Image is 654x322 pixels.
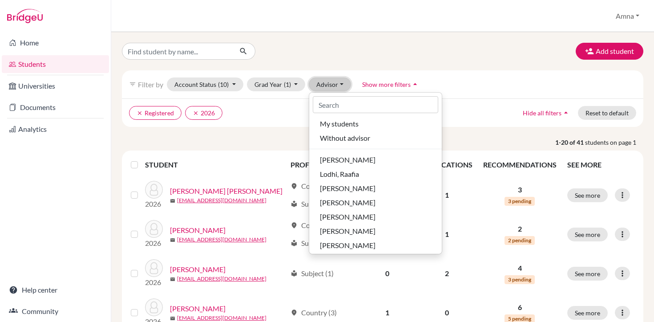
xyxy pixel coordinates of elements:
div: Subject (3) [291,199,334,209]
i: arrow_drop_up [561,108,570,117]
td: 2 [416,254,478,293]
td: 0 [358,254,416,293]
button: See more [567,228,608,241]
button: Advisor [309,77,351,91]
p: 2026 [145,238,163,249]
span: mail [170,237,175,243]
span: My students [320,118,359,129]
a: [EMAIL_ADDRESS][DOMAIN_NAME] [177,314,266,322]
span: mail [170,277,175,282]
div: Subject (2) [291,238,334,249]
th: RECOMMENDATIONS [478,154,562,175]
button: Amna [612,8,643,24]
button: Add student [576,43,643,60]
span: Filter by [138,80,163,89]
a: [EMAIL_ADDRESS][DOMAIN_NAME] [177,196,266,204]
input: Find student by name... [122,43,232,60]
button: [PERSON_NAME] [309,181,442,196]
span: location_on [291,222,298,229]
div: Advisor [309,92,442,254]
button: Grad Year(1) [247,77,306,91]
button: clear2026 [185,106,222,120]
span: location_on [291,309,298,316]
a: Community [2,302,109,320]
button: clearRegistered [129,106,182,120]
td: 1 [416,175,478,215]
span: local_library [291,200,298,208]
button: [PERSON_NAME] [309,196,442,210]
a: [PERSON_NAME] [170,264,226,275]
button: [PERSON_NAME] [309,224,442,238]
button: See more [567,306,608,320]
a: [PERSON_NAME] [170,225,226,236]
span: mail [170,198,175,204]
span: [PERSON_NAME] [320,226,375,236]
div: Country (5) [291,181,337,192]
p: 2026 [145,199,163,209]
img: Arif, Adam [145,259,163,277]
span: (10) [218,81,229,88]
a: Help center [2,281,109,299]
button: Hide all filtersarrow_drop_up [515,106,578,120]
button: [PERSON_NAME] [309,210,442,224]
a: Universities [2,77,109,95]
img: Awais, Shahzain [145,298,163,316]
th: PROFILE [285,154,358,175]
span: Lodhi, Raafia [320,169,359,179]
input: Search [313,96,438,113]
span: 2 pending [505,236,535,245]
button: See more [567,188,608,202]
span: [PERSON_NAME] [320,155,375,165]
img: Abbas, Syed Muhammad Naqi [145,181,163,199]
p: 3 [483,184,557,195]
span: students on page 1 [585,138,643,147]
p: 2026 [145,277,163,288]
th: APPLICATIONS [416,154,478,175]
span: Show more filters [362,81,411,88]
button: Without advisor [309,131,442,145]
span: (1) [284,81,291,88]
a: Analytics [2,120,109,138]
a: [PERSON_NAME] [170,303,226,314]
img: Ali, Muhammad [145,220,163,238]
span: [PERSON_NAME] [320,197,375,208]
button: See more [567,267,608,281]
a: [EMAIL_ADDRESS][DOMAIN_NAME] [177,236,266,244]
p: 2 [483,224,557,234]
button: [PERSON_NAME] [309,153,442,167]
button: Lodhi, Raafia [309,167,442,181]
img: Bridge-U [7,9,43,23]
a: Documents [2,98,109,116]
span: local_library [291,240,298,247]
p: 6 [483,302,557,313]
span: location_on [291,183,298,190]
span: 3 pending [505,275,535,284]
td: 1 [416,215,478,254]
a: Students [2,55,109,73]
strong: 1-20 of 41 [555,138,585,147]
i: clear [137,110,143,116]
th: SEE MORE [562,154,640,175]
div: Subject (1) [291,268,334,279]
div: Country (3) [291,307,337,318]
button: Reset to default [578,106,636,120]
i: arrow_drop_up [411,80,420,89]
th: STUDENT [145,154,285,175]
i: clear [193,110,199,116]
button: Show more filtersarrow_drop_up [355,77,427,91]
div: Country (2) [291,220,337,231]
a: [PERSON_NAME] [PERSON_NAME] [170,186,283,196]
button: Account Status(10) [167,77,243,91]
span: [PERSON_NAME] [320,183,375,194]
span: Hide all filters [523,109,561,117]
span: Without advisor [320,133,370,143]
button: My students [309,117,442,131]
span: [PERSON_NAME] [320,240,375,251]
span: 3 pending [505,197,535,206]
span: mail [170,316,175,321]
span: local_library [291,270,298,277]
a: [EMAIL_ADDRESS][DOMAIN_NAME] [177,275,266,283]
p: 4 [483,263,557,273]
span: [PERSON_NAME] [320,212,375,222]
a: Home [2,34,109,52]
